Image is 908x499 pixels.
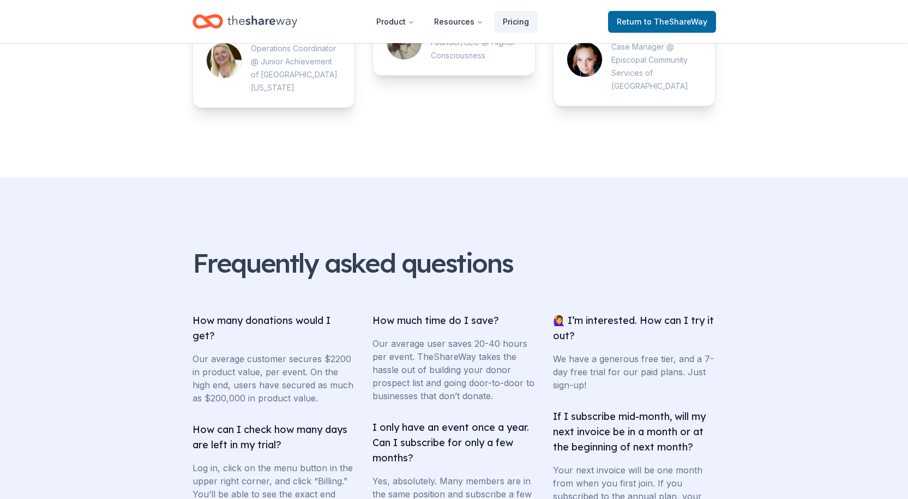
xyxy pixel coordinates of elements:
div: Operations Coordinator @ Junior Achievement of [GEOGRAPHIC_DATA][US_STATE] [251,42,342,94]
h3: 🙋‍♀️ I’m interested. How can I try it out? [553,313,716,344]
h2: Frequently asked questions [193,248,542,278]
div: Founder/CEO @ Higher Consciousness [431,36,522,62]
h3: How many donations would I get? [193,313,356,344]
img: Picture for Dena Birks [207,43,242,78]
button: Product [368,11,423,33]
nav: Main [368,9,538,34]
span: Return [617,15,707,28]
a: Home [193,9,297,34]
h3: If I subscribe mid-month, will my next invoice be in a month or at the beginning of next month? [553,409,716,455]
h3: How can I check how many days are left in my trial? [193,422,356,453]
p: We have a generous free tier, and a 7-day free trial for our paid plans. Just sign-up! [553,352,716,392]
a: Returnto TheShareWay [608,11,716,33]
h3: I only have an event once a year. Can I subscribe for only a few months? [372,420,536,466]
a: Pricing [494,11,538,33]
p: Our average customer secures $2200 in product value, per event. On the high end, users have secur... [193,352,356,405]
p: Our average user saves 20-40 hours per event. TheShareWay takes the hassle out of building your d... [372,337,536,402]
button: Resources [425,11,492,33]
img: Picture for Andra Steinbach [567,42,602,77]
div: Case Manager @ Episcopal Community Services of [GEOGRAPHIC_DATA] [611,40,702,93]
span: to TheShareWay [644,17,707,26]
h3: How much time do I save? [372,313,536,328]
